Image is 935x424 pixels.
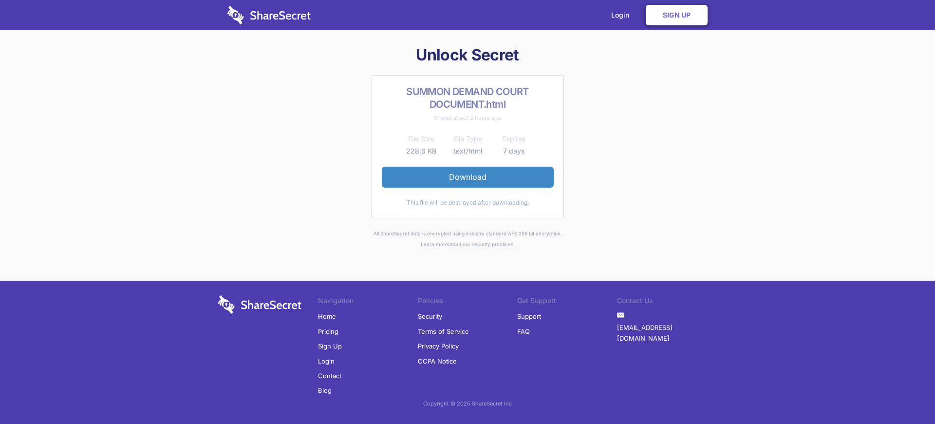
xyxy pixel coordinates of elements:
[398,133,445,145] th: File Size
[318,368,341,383] a: Contact
[418,309,442,324] a: Security
[382,167,554,187] a: Download
[214,45,721,65] h1: Unlock Secret
[418,354,457,368] a: CCPA Notice
[318,383,332,398] a: Blog
[418,324,469,339] a: Terms of Service
[617,320,717,346] a: [EMAIL_ADDRESS][DOMAIN_NAME]
[398,145,445,157] td: 228.6 KB
[445,145,491,157] td: text/html
[382,197,554,208] div: This file will be destroyed after downloading.
[214,228,721,250] div: All ShareSecret data is encrypted using industry standard AES 256 bit encryption. about our secur...
[318,354,335,368] a: Login
[318,295,418,309] li: Navigation
[227,6,311,24] img: logo-wordmark-white-trans-d4663122ce5f474addd5e946df7df03e33cb6a1c49d2221995e7729f52c070b2.svg
[445,133,491,145] th: File Type
[491,145,537,157] td: 7 days
[517,324,530,339] a: FAQ
[418,295,518,309] li: Policies
[491,133,537,145] th: Expires
[517,295,617,309] li: Get Support
[421,241,448,247] a: Learn more
[517,309,541,324] a: Support
[318,339,342,353] a: Sign Up
[382,113,554,123] div: Shared about 2 hours ago
[318,309,336,324] a: Home
[218,295,301,314] img: logo-wordmark-white-trans-d4663122ce5f474addd5e946df7df03e33cb6a1c49d2221995e7729f52c070b2.svg
[617,295,717,309] li: Contact Us
[646,5,708,25] a: Sign Up
[382,85,554,111] h2: SUMMON DEMAND COURT DOCUMENT.html
[318,324,338,339] a: Pricing
[418,339,459,353] a: Privacy Policy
